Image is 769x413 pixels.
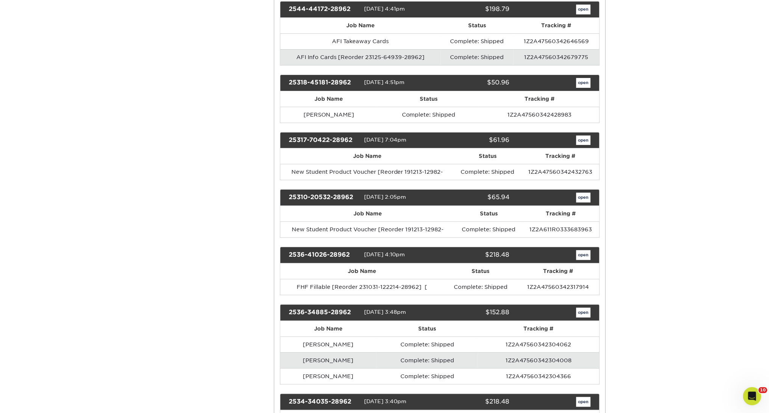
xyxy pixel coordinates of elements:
[478,337,599,352] td: 1Z2A47560342304062
[454,164,521,180] td: Complete: Shipped
[743,387,761,405] iframe: Intercom live chat
[377,337,478,352] td: Complete: Shipped
[521,148,599,164] th: Tracking #
[280,49,441,65] td: AFI Info Cards [Reorder 23125-64939-28962]
[283,308,364,318] div: 2536-34885-28962
[759,387,767,393] span: 10
[454,148,521,164] th: Status
[434,250,515,260] div: $218.48
[377,368,478,384] td: Complete: Shipped
[280,352,377,368] td: [PERSON_NAME]
[576,308,591,318] a: open
[280,33,441,49] td: AFI Takeaway Cards
[280,263,445,279] th: Job Name
[283,250,364,260] div: 2536-41026-28962
[434,5,515,14] div: $198.79
[514,18,599,33] th: Tracking #
[434,397,515,407] div: $218.48
[517,279,599,295] td: 1Z2A47560342317914
[478,368,599,384] td: 1Z2A47560342304366
[444,263,517,279] th: Status
[280,107,378,123] td: [PERSON_NAME]
[514,33,599,49] td: 1Z2A47560342646569
[283,397,364,407] div: 2534-34035-28962
[441,49,514,65] td: Complete: Shipped
[377,352,478,368] td: Complete: Shipped
[576,5,591,14] a: open
[283,136,364,145] div: 25317-70422-28962
[364,309,406,315] span: [DATE] 3:48pm
[364,137,407,143] span: [DATE] 7:04pm
[523,221,599,237] td: 1Z2A611R0333683963
[280,221,455,237] td: New Student Product Voucher [Reorder 191213-12982-
[478,352,599,368] td: 1Z2A47560342304008
[364,79,405,85] span: [DATE] 4:51pm
[434,136,515,145] div: $61.96
[480,107,599,123] td: 1Z2A47560342428983
[576,193,591,203] a: open
[283,78,364,88] div: 25318-45181-28962
[523,206,599,221] th: Tracking #
[434,193,515,203] div: $65.94
[364,194,406,200] span: [DATE] 2:05pm
[434,308,515,318] div: $152.88
[441,18,514,33] th: Status
[478,321,599,337] th: Tracking #
[441,33,514,49] td: Complete: Shipped
[283,193,364,203] div: 25310-20532-28962
[576,78,591,88] a: open
[378,91,480,107] th: Status
[280,279,445,295] td: FHF Fillable [Reorder 231031-122214-28962] [
[576,397,591,407] a: open
[280,321,377,337] th: Job Name
[364,6,405,12] span: [DATE] 4:41pm
[444,279,517,295] td: Complete: Shipped
[521,164,599,180] td: 1Z2A47560342432763
[576,136,591,145] a: open
[480,91,599,107] th: Tracking #
[280,164,455,180] td: New Student Product Voucher [Reorder 191213-12982-
[514,49,599,65] td: 1Z2A47560342679775
[576,250,591,260] a: open
[280,368,377,384] td: [PERSON_NAME]
[280,206,455,221] th: Job Name
[455,221,523,237] td: Complete: Shipped
[280,18,441,33] th: Job Name
[280,148,455,164] th: Job Name
[364,398,407,404] span: [DATE] 3:40pm
[364,251,405,257] span: [DATE] 4:10pm
[283,5,364,14] div: 2544-44172-28962
[280,91,378,107] th: Job Name
[378,107,480,123] td: Complete: Shipped
[434,78,515,88] div: $50.96
[455,206,523,221] th: Status
[377,321,478,337] th: Status
[517,263,599,279] th: Tracking #
[280,337,377,352] td: [PERSON_NAME]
